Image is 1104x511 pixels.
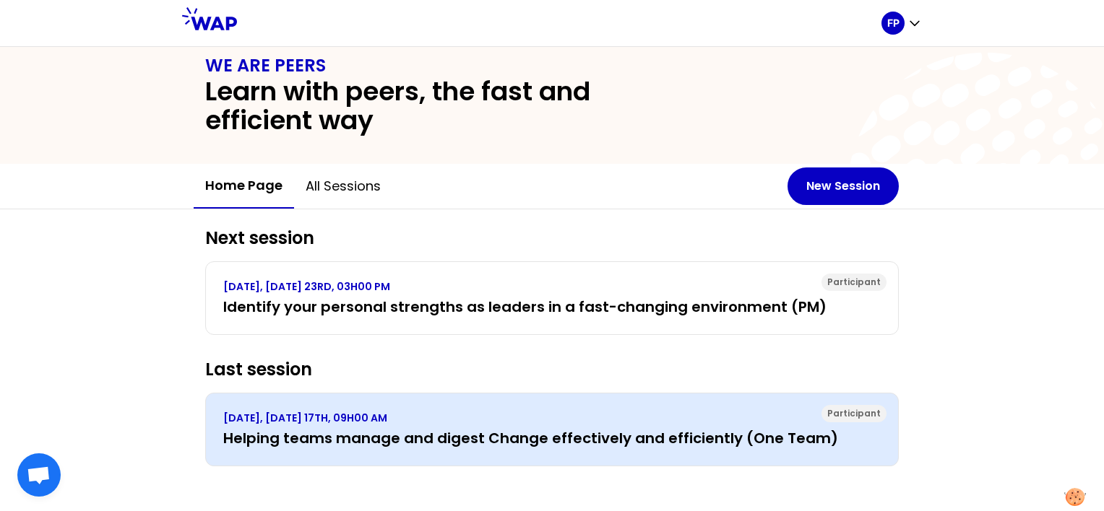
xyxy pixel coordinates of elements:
button: FP [881,12,922,35]
h2: Next session [205,227,899,250]
button: Home page [194,164,294,209]
h3: Identify your personal strengths as leaders in a fast-changing environment (PM) [223,297,881,317]
h1: WE ARE PEERS [205,54,899,77]
div: Participant [821,405,887,422]
a: [DATE], [DATE] 23RD, 03H00 PMIdentify your personal strengths as leaders in a fast-changing envir... [223,279,881,317]
h2: Learn with peers, the fast and efficient way [205,77,691,135]
div: Participant [821,274,887,291]
button: New Session [788,167,899,205]
h2: Last session [205,358,899,381]
p: FP [887,16,900,30]
p: [DATE], [DATE] 17TH, 09H00 AM [223,411,881,425]
div: Ouvrir le chat [17,453,61,497]
a: [DATE], [DATE] 17TH, 09H00 AMHelping teams manage and digest Change effectively and efficiently (... [223,411,881,448]
p: [DATE], [DATE] 23RD, 03H00 PM [223,279,881,294]
h3: Helping teams manage and digest Change effectively and efficiently (One Team) [223,428,881,448]
button: All sessions [294,165,392,208]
